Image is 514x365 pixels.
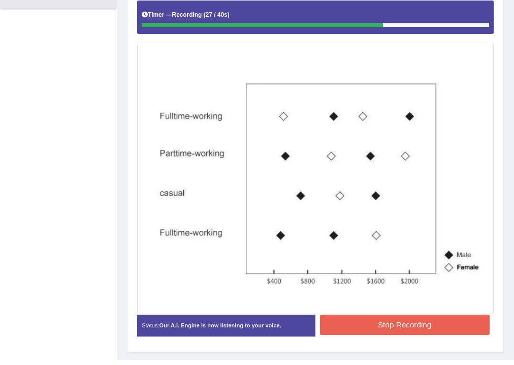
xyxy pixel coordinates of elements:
[142,12,229,18] h5: Timer —
[206,11,228,18] b: 27 / 40s
[137,315,315,337] div: Status:
[204,11,206,18] b: (
[172,11,202,18] b: Recording
[159,322,281,328] strong: Our A.I. Engine is now listening to your voice.
[228,11,230,18] b: )
[320,315,490,334] button: Stop Recording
